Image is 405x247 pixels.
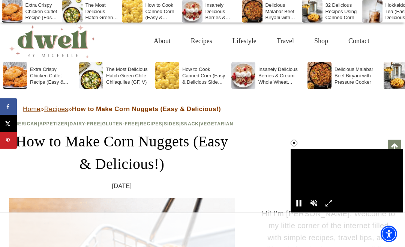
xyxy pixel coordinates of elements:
span: | | | | | | | [10,121,233,127]
nav: Primary Navigation [144,29,379,53]
a: Contact [338,29,379,53]
a: Sides [164,121,179,127]
a: Recipes [44,105,68,113]
a: Gluten-Free [102,121,138,127]
span: » » [23,105,221,113]
a: Lifestyle [222,29,267,53]
a: Recipes [140,121,162,127]
a: Travel [267,29,304,53]
iframe: Advertisement [265,75,391,180]
a: Shop [304,29,338,53]
a: Snack [181,121,199,127]
iframe: Advertisement [66,213,339,247]
h1: How to Make Corn Nuggets (Easy & Delicious!) [9,130,235,175]
a: About [144,29,181,53]
a: Appetizer [39,121,68,127]
a: Recipes [181,29,222,53]
a: American [10,121,38,127]
strong: How to Make Corn Nuggets (Easy & Delicious!) [72,105,221,113]
a: Home [23,105,40,113]
a: Vegetarian [200,121,233,127]
h3: HI THERE [261,187,396,200]
a: Dairy-Free [70,121,100,127]
time: [DATE] [112,181,132,191]
img: DWELL by michelle [9,24,95,58]
div: Accessibility Menu [381,226,397,242]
